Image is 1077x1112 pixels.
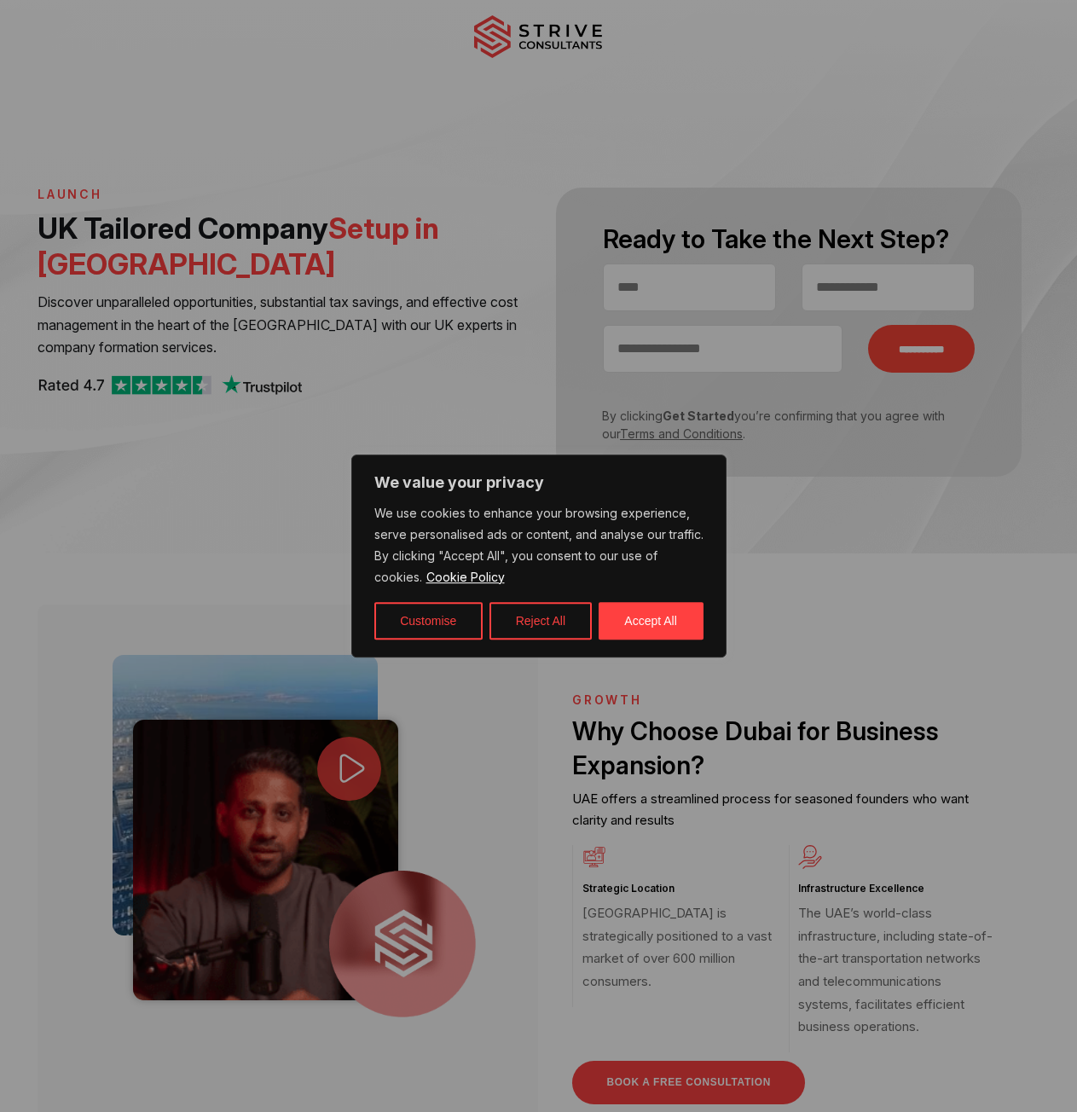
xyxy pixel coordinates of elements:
[374,503,704,588] p: We use cookies to enhance your browsing experience, serve personalised ads or content, and analys...
[489,602,592,640] button: Reject All
[426,569,506,585] a: Cookie Policy
[374,602,483,640] button: Customise
[599,602,704,640] button: Accept All
[374,472,704,493] p: We value your privacy
[351,455,727,657] div: We value your privacy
